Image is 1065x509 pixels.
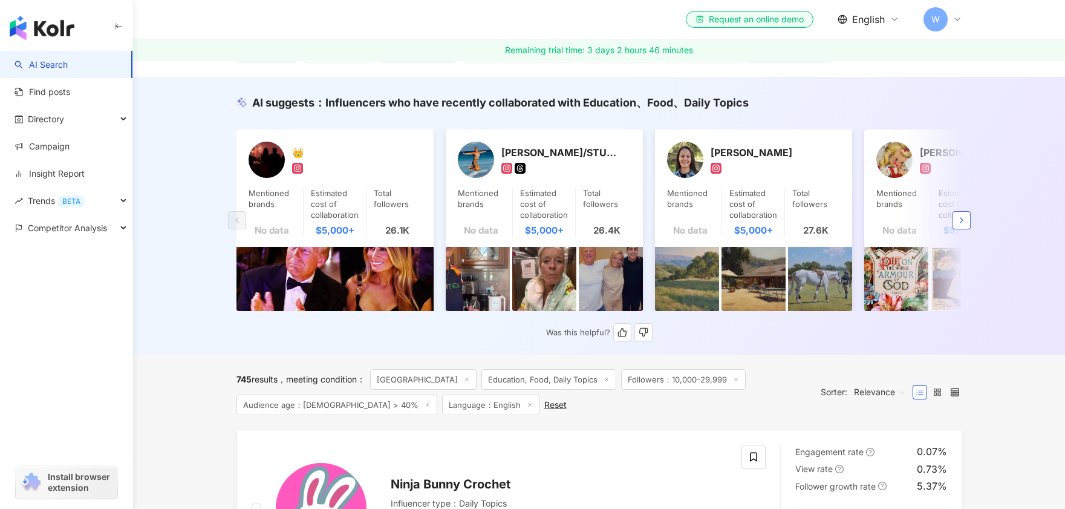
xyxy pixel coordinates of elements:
[15,86,70,98] a: Find posts
[546,323,653,341] div: Was this helpful?
[931,247,995,311] img: post-image
[512,247,576,311] img: post-image
[667,142,703,178] img: KOL Avatar
[15,197,23,205] span: rise
[292,146,413,158] div: 👑
[917,479,947,493] div: 5.37%
[788,247,852,311] img: post-image
[803,224,829,237] div: 27.6K
[795,481,876,491] span: Follower growth rate
[711,146,832,158] div: Laurie Kersey
[792,188,840,209] div: Total followers
[48,471,114,493] span: Install browser extension
[278,374,365,384] span: meeting condition ：
[721,247,786,311] img: post-image
[734,224,773,237] div: $5,000+
[385,224,409,237] div: 26.1K
[464,224,498,237] div: No data
[459,498,507,508] span: Daily Topics
[667,188,715,209] div: Mentioned brands
[446,247,510,311] img: post-image
[446,130,643,248] a: KOL Avatar[PERSON_NAME]/STUDIOamyreneeARTMentioned brandsNo dataEstimated cost of collaboration$5...
[882,224,917,237] div: No data
[374,188,422,209] div: Total followers
[458,188,506,209] div: Mentioned brands
[236,395,437,415] span: Audience age：[DEMOGRAPHIC_DATA] > 40%
[236,247,434,311] img: post-image
[931,13,940,26] span: W
[316,224,354,237] div: $5,000+
[57,195,85,208] div: BETA
[501,146,622,158] div: Amy Moberger/STUDIOamyreneeART
[835,465,844,473] span: question-circle
[655,247,719,311] img: post-image
[28,105,64,133] span: Directory
[442,395,539,415] span: Language：English
[15,168,85,180] a: Insight Report
[544,400,567,410] div: Reset
[876,142,913,178] img: KOL Avatar
[917,462,947,476] div: 0.73%
[28,187,85,214] span: Trends
[673,224,708,237] div: No data
[593,224,620,237] div: 26.4K
[520,188,568,221] div: Estimated cost of collaboration
[311,188,359,221] div: Estimated cost of collaboration
[10,16,74,40] img: logo
[458,142,494,178] img: KOL Avatar
[252,95,749,110] div: AI suggests ：
[943,224,982,237] div: $5,000+
[481,369,616,390] span: Education, Food, Daily Topics
[249,188,296,209] div: Mentioned brands
[583,188,631,209] div: Total followers
[920,146,1041,158] div: Susie (Homemaker)
[852,13,885,26] span: English
[579,247,643,311] img: post-image
[795,464,833,474] span: View rate
[525,224,564,237] div: $5,000+
[878,482,887,490] span: question-circle
[864,130,1061,248] a: KOL Avatar[PERSON_NAME] (Homemaker)Mentioned brandsNo dataEstimated cost of collaboration$5,000+T...
[391,477,510,491] span: Ninja Bunny Crochet
[236,375,278,384] div: results
[655,130,852,248] a: KOL Avatar[PERSON_NAME]Mentioned brandsNo dataEstimated cost of collaboration$5,000+Total followe...
[15,140,70,153] a: Campaign
[249,142,285,178] img: KOL Avatar
[19,473,42,492] img: chrome extension
[16,466,117,499] a: chrome extensionInstall browser extension
[686,11,813,28] a: Request an online demo
[15,59,68,71] a: searchAI Search
[255,224,289,237] div: No data
[370,369,477,390] span: [GEOGRAPHIC_DATA]
[236,130,434,248] a: KOL Avatar👑Mentioned brandsNo dataEstimated cost of collaboration$5,000+Total followers26.1K
[866,448,874,456] span: question-circle
[325,96,749,109] span: Influencers who have recently collaborated with Education、Food、Daily Topics
[864,247,928,311] img: post-image
[795,447,864,457] span: Engagement rate
[854,383,906,402] span: Relevance
[236,374,252,384] span: 745
[729,188,777,221] div: Estimated cost of collaboration
[917,445,947,458] div: 0.07%
[133,39,1065,61] a: Remaining trial time: 3 days 2 hours 46 minutes
[939,188,986,221] div: Estimated cost of collaboration
[876,188,924,209] div: Mentioned brands
[28,214,107,241] span: Competitor Analysis
[695,13,804,25] div: Request an online demo
[821,383,913,402] div: Sorter:
[621,369,746,390] span: Followers：10,000-29,999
